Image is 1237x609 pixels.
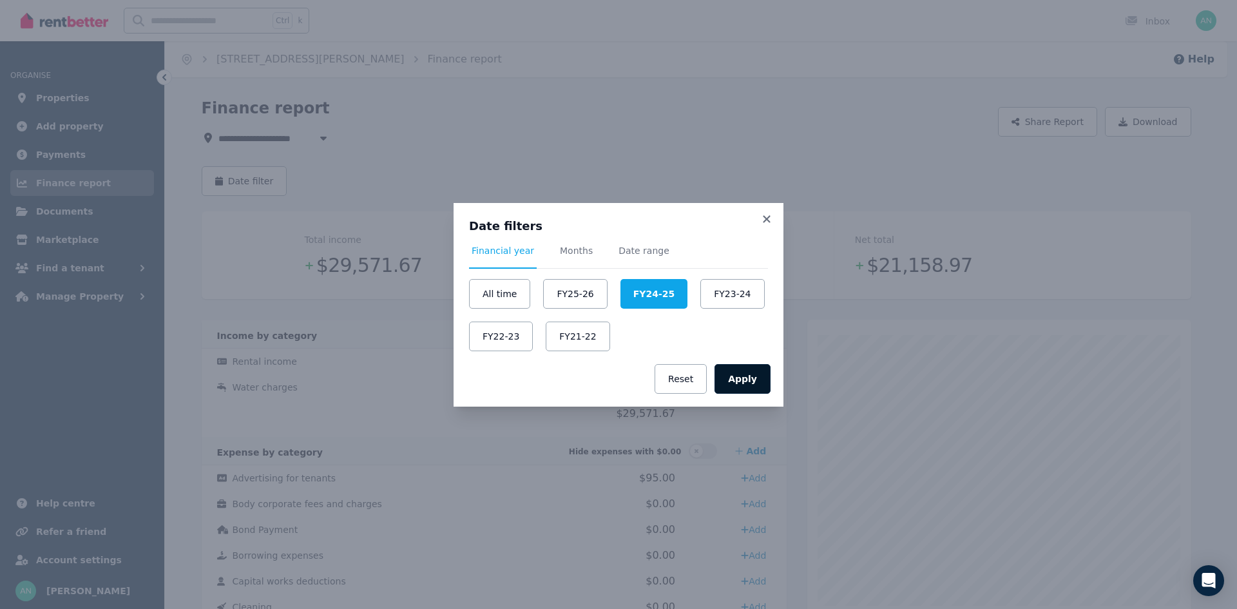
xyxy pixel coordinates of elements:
button: FY24-25 [620,279,687,309]
button: FY22-23 [469,322,533,351]
span: Date range [618,244,669,257]
nav: Tabs [469,244,768,269]
button: Reset [655,364,707,394]
button: FY21-22 [546,322,609,351]
button: FY23-24 [700,279,764,309]
h3: Date filters [469,218,768,234]
button: All time [469,279,530,309]
div: Open Intercom Messenger [1193,565,1224,596]
button: FY25-26 [543,279,607,309]
span: Financial year [472,244,534,257]
span: Months [560,244,593,257]
button: Apply [714,364,771,394]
